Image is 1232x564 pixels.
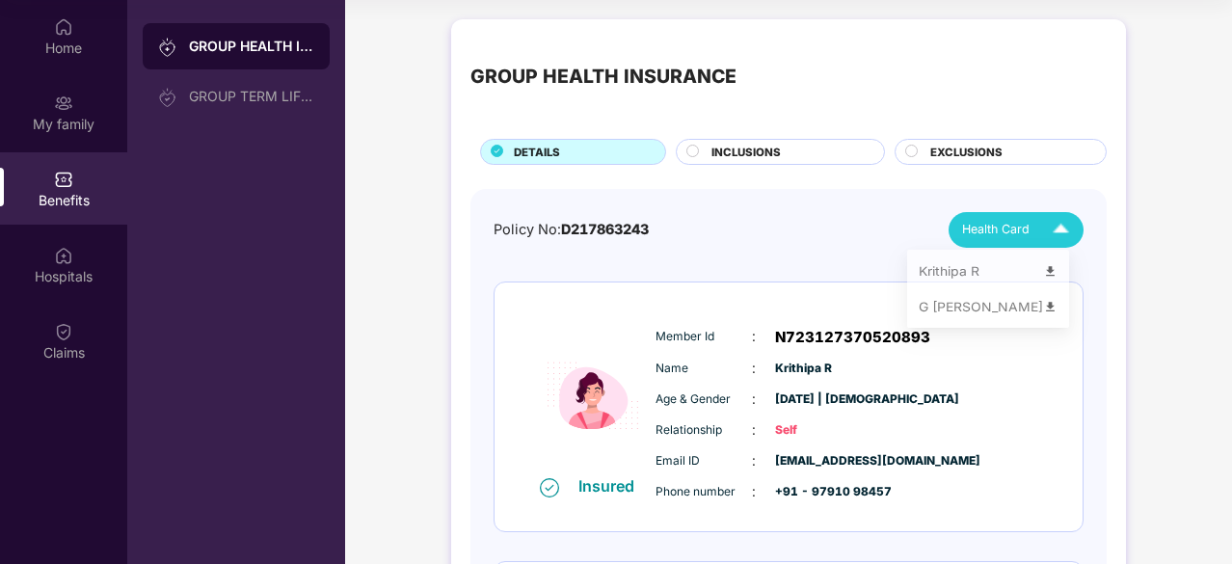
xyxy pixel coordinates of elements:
img: svg+xml;base64,PHN2ZyBpZD0iQ2xhaW0iIHhtbG5zPSJodHRwOi8vd3d3LnczLm9yZy8yMDAwL3N2ZyIgd2lkdGg9IjIwIi... [54,322,73,341]
span: [DATE] | [DEMOGRAPHIC_DATA] [775,390,871,409]
span: : [752,450,756,471]
img: svg+xml;base64,PHN2ZyB3aWR0aD0iMjAiIGhlaWdodD0iMjAiIHZpZXdCb3g9IjAgMCAyMCAyMCIgZmlsbD0ibm9uZSIgeG... [54,94,73,113]
img: svg+xml;base64,PHN2ZyB3aWR0aD0iMjAiIGhlaWdodD0iMjAiIHZpZXdCb3g9IjAgMCAyMCAyMCIgZmlsbD0ibm9uZSIgeG... [158,88,177,107]
img: svg+xml;base64,PHN2ZyB4bWxucz0iaHR0cDovL3d3dy53My5vcmcvMjAwMC9zdmciIHdpZHRoPSI0OCIgaGVpZ2h0PSI0OC... [1043,305,1058,319]
span: Name [656,360,752,378]
span: : [752,358,756,379]
span: Relationship [656,421,752,440]
div: GROUP HEALTH INSURANCE [470,62,737,92]
div: Insured [578,476,646,496]
img: svg+xml;base64,PHN2ZyB3aWR0aD0iMjAiIGhlaWdodD0iMjAiIHZpZXdCb3g9IjAgMCAyMCAyMCIgZmlsbD0ibm9uZSIgeG... [158,38,177,57]
span: Phone number [656,483,752,501]
img: icon [535,316,651,475]
img: svg+xml;base64,PHN2ZyB4bWxucz0iaHR0cDovL3d3dy53My5vcmcvMjAwMC9zdmciIHdpZHRoPSIxNiIgaGVpZ2h0PSIxNi... [540,478,559,497]
span: : [752,481,756,502]
span: Email ID [656,452,752,470]
span: [EMAIL_ADDRESS][DOMAIN_NAME] [775,452,871,470]
img: svg+xml;base64,PHN2ZyBpZD0iSG9zcGl0YWxzIiB4bWxucz0iaHR0cDovL3d3dy53My5vcmcvMjAwMC9zdmciIHdpZHRoPS... [54,246,73,265]
span: EXCLUSIONS [930,144,1003,161]
span: +91 - 97910 98457 [775,483,871,501]
div: GROUP HEALTH INSURANCE [189,37,314,56]
span: D217863243 [561,221,649,237]
span: : [752,419,756,441]
span: Member Id [656,328,752,346]
span: Age & Gender [656,390,752,409]
img: svg+xml;base64,PHN2ZyBpZD0iSG9tZSIgeG1sbnM9Imh0dHA6Ly93d3cudzMub3JnLzIwMDAvc3ZnIiB3aWR0aD0iMjAiIG... [54,17,73,37]
span: N723127370520893 [775,326,930,349]
img: svg+xml;base64,PHN2ZyBpZD0iQmVuZWZpdHMiIHhtbG5zPSJodHRwOi8vd3d3LnczLm9yZy8yMDAwL3N2ZyIgd2lkdGg9Ij... [54,170,73,189]
img: Icuh8uwCUCF+XjCZyLQsAKiDCM9HiE6CMYmKQaPGkZKaA32CAAACiQcFBJY0IsAAAAASUVORK5CYII= [1044,213,1078,247]
span: : [752,326,756,347]
span: Self [775,421,871,440]
div: Policy No: [494,219,649,241]
div: G [PERSON_NAME] [919,301,1058,322]
img: svg+xml;base64,PHN2ZyB4bWxucz0iaHR0cDovL3d3dy53My5vcmcvMjAwMC9zdmciIHdpZHRoPSI0OCIgaGVpZ2h0PSI0OC... [1043,266,1058,281]
button: Health Card [949,212,1084,248]
div: Krithipa R [919,262,1058,283]
span: DETAILS [514,144,560,161]
span: INCLUSIONS [711,144,781,161]
span: : [752,389,756,410]
span: Health Card [962,220,1030,239]
div: GROUP TERM LIFE INSURANCE [189,89,314,104]
span: Krithipa R [775,360,871,378]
